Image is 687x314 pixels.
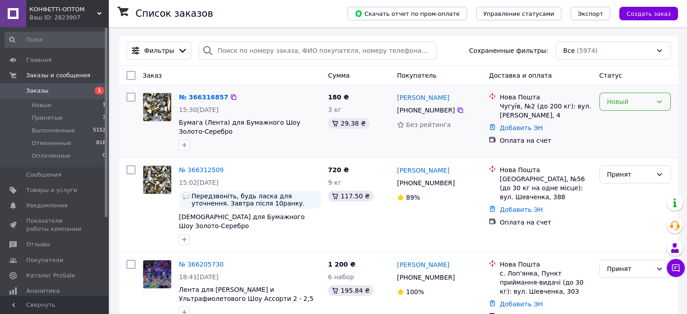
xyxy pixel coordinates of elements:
[26,71,90,80] span: Заказы и сообщения
[476,7,561,20] button: Управление статусами
[32,101,51,109] span: Новые
[500,206,542,213] a: Добавить ЭН
[626,10,671,17] span: Создать заказ
[610,9,678,17] a: Создать заказ
[355,9,460,18] span: Скачать отчет по пром-оплате
[143,166,171,194] img: Фото товару
[395,104,457,117] div: [PHONE_NUMBER]
[577,47,598,54] span: (5974)
[32,127,75,135] span: Выполненные
[667,259,685,277] button: Чат с покупателем
[397,260,449,269] a: [PERSON_NAME]
[500,174,592,202] div: [GEOGRAPHIC_DATA], №56 (до 30 кг на одне місце): вул. Шевченка, 388
[32,139,71,147] span: Отмененные
[395,177,457,189] div: [PHONE_NUMBER]
[328,179,341,186] span: 9 кг
[26,87,48,95] span: Заказы
[395,271,457,284] div: [PHONE_NUMBER]
[143,93,172,122] a: Фото товару
[26,272,75,280] span: Каталог ProSale
[500,300,542,308] a: Добавить ЭН
[328,273,354,281] span: 6 набор
[32,152,70,160] span: Оплаченные
[136,8,213,19] h1: Список заказов
[397,72,437,79] span: Покупатель
[29,14,108,22] div: Ваш ID: 2823907
[406,121,451,128] span: Без рейтинга
[328,106,341,113] span: 3 кг
[179,273,219,281] span: 18:41[DATE]
[26,287,60,295] span: Аналитика
[179,261,224,268] a: № 366205730
[619,7,678,20] button: Создать заказ
[26,256,63,264] span: Покупатели
[5,32,107,48] input: Поиск
[96,139,106,147] span: 818
[26,56,51,64] span: Главная
[607,169,652,179] div: Принят
[179,106,219,113] span: 15:30[DATE]
[26,186,77,194] span: Товары и услуги
[179,286,313,311] a: Лента для [PERSON_NAME] и Ультрафиолетового Шоу Ассорти 2 - 2,5 см (3 Цвета)
[32,114,63,122] span: Принятые
[500,93,592,102] div: Нова Пошта
[179,213,304,239] a: [DEMOGRAPHIC_DATA] для Бумажного Шоу Золото-Серебро ([GEOGRAPHIC_DATA]-Золотая)
[406,194,420,201] span: 89%
[328,166,349,173] span: 720 ₴
[143,165,172,194] a: Фото товару
[199,42,437,60] input: Поиск по номеру заказа, ФИО покупателя, номеру телефона, Email, номеру накладной
[563,46,575,55] span: Все
[599,72,622,79] span: Статус
[143,260,171,288] img: Фото товару
[144,46,174,55] span: Фильтры
[500,136,592,145] div: Оплата на счет
[179,94,228,101] a: № 366316857
[500,260,592,269] div: Нова Пошта
[489,72,551,79] span: Доставка и оплата
[93,127,106,135] span: 5152
[143,72,162,79] span: Заказ
[179,119,300,135] a: Бумага (Лента) для Бумажного Шоу Золото-Серебро
[26,202,67,210] span: Уведомления
[328,261,355,268] span: 1 200 ₴
[500,218,592,227] div: Оплата на счет
[179,166,224,173] a: № 366312509
[192,192,317,207] span: Передзвоніть, будь ласка для уточнення. Завтра після 10ранку. Дякую
[500,269,592,296] div: с. Лоп'янка, Пункт приймання-видачі (до 30 кг): вул. Шевченка, 303
[347,7,467,20] button: Скачать отчет по пром-оплате
[607,264,652,274] div: Принят
[95,87,104,94] span: 1
[328,118,369,129] div: 29.38 ₴
[578,10,603,17] span: Экспорт
[607,97,652,107] div: Новый
[328,191,373,202] div: 117.50 ₴
[26,240,50,248] span: Отзывы
[182,192,190,200] img: :speech_balloon:
[179,179,219,186] span: 15:02[DATE]
[26,217,84,233] span: Показатели работы компании
[406,288,424,295] span: 100%
[143,93,171,121] img: Фото товару
[469,46,548,55] span: Сохраненные фильтры:
[328,72,350,79] span: Сумма
[483,10,554,17] span: Управление статусами
[500,124,542,131] a: Добавить ЭН
[29,5,97,14] span: КОНФЕТТІ-ОПТОМ
[26,171,61,179] span: Сообщения
[103,114,106,122] span: 3
[397,166,449,175] a: [PERSON_NAME]
[328,285,373,296] div: 195.84 ₴
[500,165,592,174] div: Нова Пошта
[103,101,106,109] span: 1
[328,94,349,101] span: 180 ₴
[397,93,449,102] a: [PERSON_NAME]
[570,7,610,20] button: Экспорт
[103,152,106,160] span: 0
[143,260,172,289] a: Фото товару
[500,102,592,120] div: Чугуїв, №2 (до 200 кг): вул. [PERSON_NAME], 4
